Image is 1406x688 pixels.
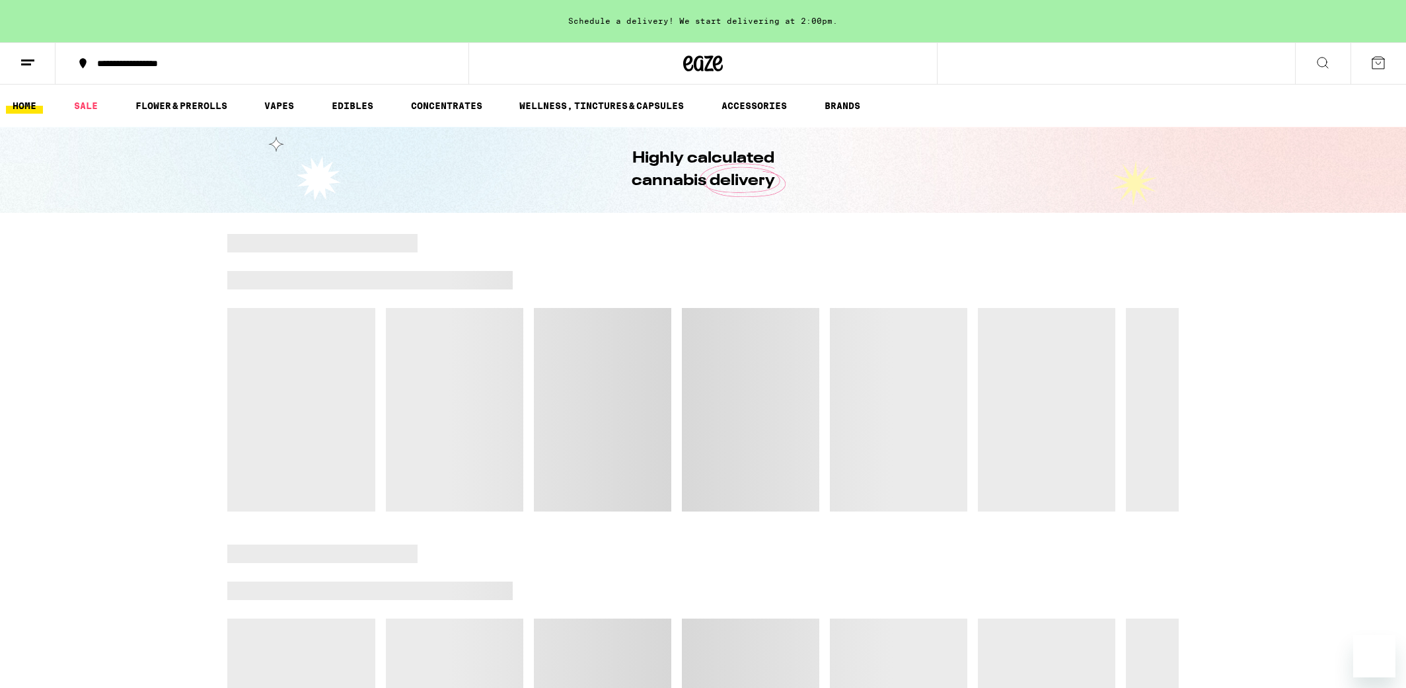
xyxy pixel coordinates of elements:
a: VAPES [258,98,301,114]
iframe: Button to launch messaging window [1353,635,1395,677]
h1: Highly calculated cannabis delivery [594,147,812,192]
a: EDIBLES [325,98,380,114]
a: ACCESSORIES [715,98,794,114]
a: FLOWER & PREROLLS [129,98,234,114]
a: BRANDS [818,98,867,114]
a: SALE [67,98,104,114]
a: WELLNESS, TINCTURES & CAPSULES [513,98,690,114]
a: CONCENTRATES [404,98,489,114]
a: HOME [6,98,43,114]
